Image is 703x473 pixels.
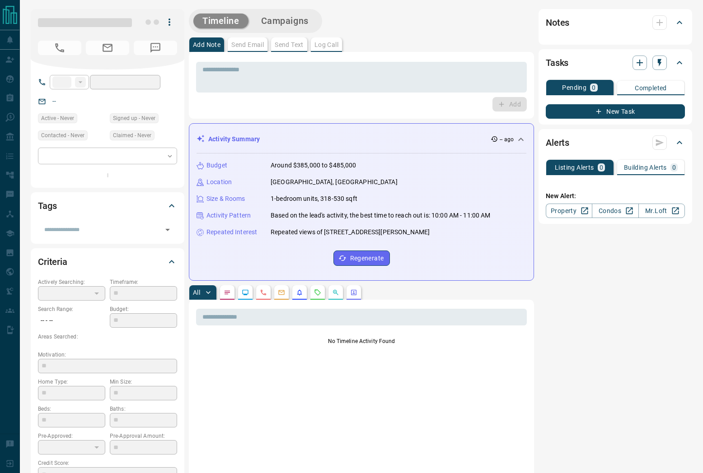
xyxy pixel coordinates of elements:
svg: Lead Browsing Activity [242,289,249,296]
p: -- - -- [38,313,105,328]
span: Contacted - Never [41,131,84,140]
p: New Alert: [546,191,685,201]
div: Activity Summary-- ago [197,131,526,148]
p: Pending [562,84,586,91]
h2: Tags [38,199,56,213]
p: Based on the lead's activity, the best time to reach out is: 10:00 AM - 11:00 AM [271,211,491,220]
p: Timeframe: [110,278,177,286]
p: Building Alerts [624,164,667,171]
div: Tags [38,195,177,217]
p: No Timeline Activity Found [196,337,527,345]
button: Regenerate [333,250,390,266]
div: Criteria [38,251,177,273]
p: [GEOGRAPHIC_DATA], [GEOGRAPHIC_DATA] [271,177,398,187]
button: New Task [546,104,685,119]
p: Activity Summary [208,134,260,144]
span: Signed up - Never [113,114,155,123]
button: Open [161,223,174,236]
span: Claimed - Never [113,131,151,140]
div: Tasks [546,52,685,74]
span: No Number [38,41,81,55]
button: Campaigns [252,14,318,28]
p: Pre-Approved: [38,432,105,440]
p: Beds: [38,405,105,413]
svg: Emails [278,289,285,296]
h2: Criteria [38,255,67,269]
p: Min Size: [110,378,177,386]
p: Credit Score: [38,459,177,467]
span: Active - Never [41,114,74,123]
p: Budget: [110,305,177,313]
svg: Requests [314,289,321,296]
a: Mr.Loft [638,204,685,218]
p: 0 [672,164,676,171]
svg: Notes [224,289,231,296]
svg: Calls [260,289,267,296]
div: Alerts [546,132,685,153]
svg: Listing Alerts [296,289,303,296]
button: Timeline [193,14,248,28]
svg: Agent Actions [350,289,357,296]
p: Listing Alerts [555,164,594,171]
h2: Tasks [546,56,568,70]
p: Home Type: [38,378,105,386]
p: 0 [592,84,595,91]
p: Repeated views of [STREET_ADDRESS][PERSON_NAME] [271,227,430,237]
a: Condos [592,204,638,218]
p: 1-bedroom units, 318-530 sqft [271,194,357,204]
p: Completed [635,85,667,91]
p: Budget [206,161,227,170]
h2: Notes [546,15,569,30]
h2: Alerts [546,135,569,150]
svg: Opportunities [332,289,339,296]
p: Baths: [110,405,177,413]
p: Repeated Interest [206,227,257,237]
p: Size & Rooms [206,194,245,204]
p: Activity Pattern [206,211,251,220]
p: Pre-Approval Amount: [110,432,177,440]
p: 0 [600,164,603,171]
p: Motivation: [38,351,177,359]
span: No Number [134,41,177,55]
p: Around $385,000 to $485,000 [271,161,356,170]
p: -- ago [500,135,514,144]
a: -- [52,97,56,105]
p: Add Note [193,42,220,48]
div: Notes [546,12,685,33]
p: Actively Searching: [38,278,105,286]
span: No Email [86,41,129,55]
p: Search Range: [38,305,105,313]
p: Areas Searched: [38,333,177,341]
p: Location [206,177,232,187]
a: Property [546,204,592,218]
p: All [193,289,200,296]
